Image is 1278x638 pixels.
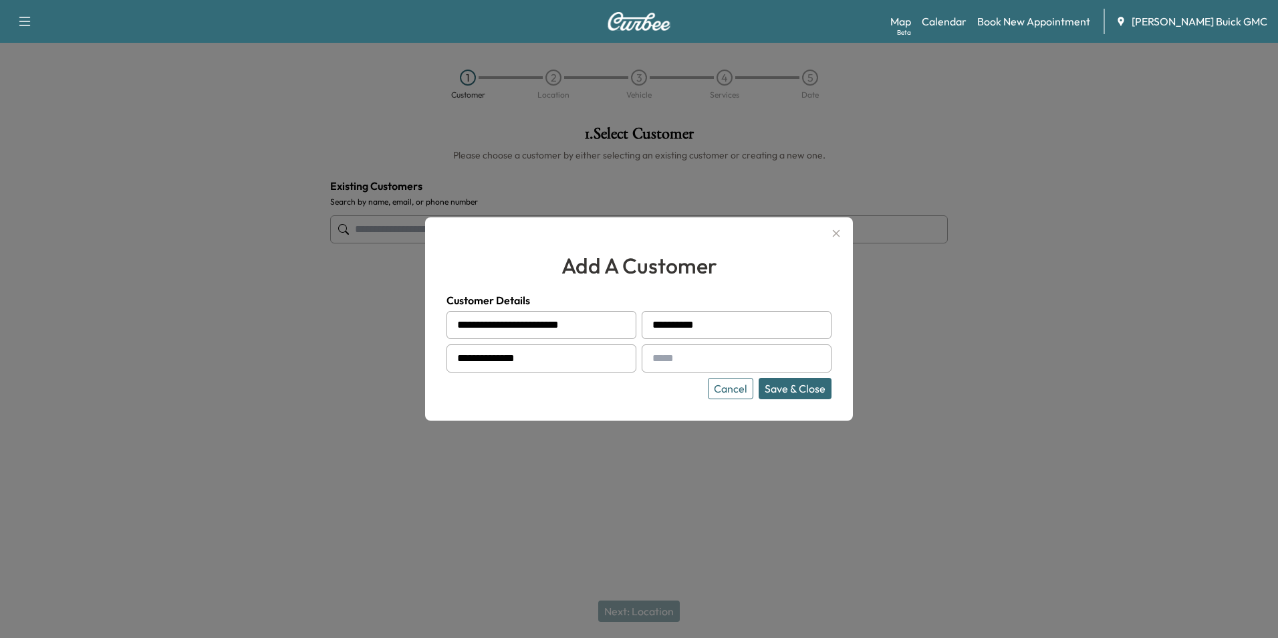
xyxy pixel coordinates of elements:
img: Curbee Logo [607,12,671,31]
a: Book New Appointment [977,13,1090,29]
button: Save & Close [759,378,832,399]
a: Calendar [922,13,967,29]
h4: Customer Details [446,292,832,308]
div: Beta [897,27,911,37]
span: [PERSON_NAME] Buick GMC [1132,13,1267,29]
a: MapBeta [890,13,911,29]
button: Cancel [708,378,753,399]
h2: add a customer [446,249,832,282]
